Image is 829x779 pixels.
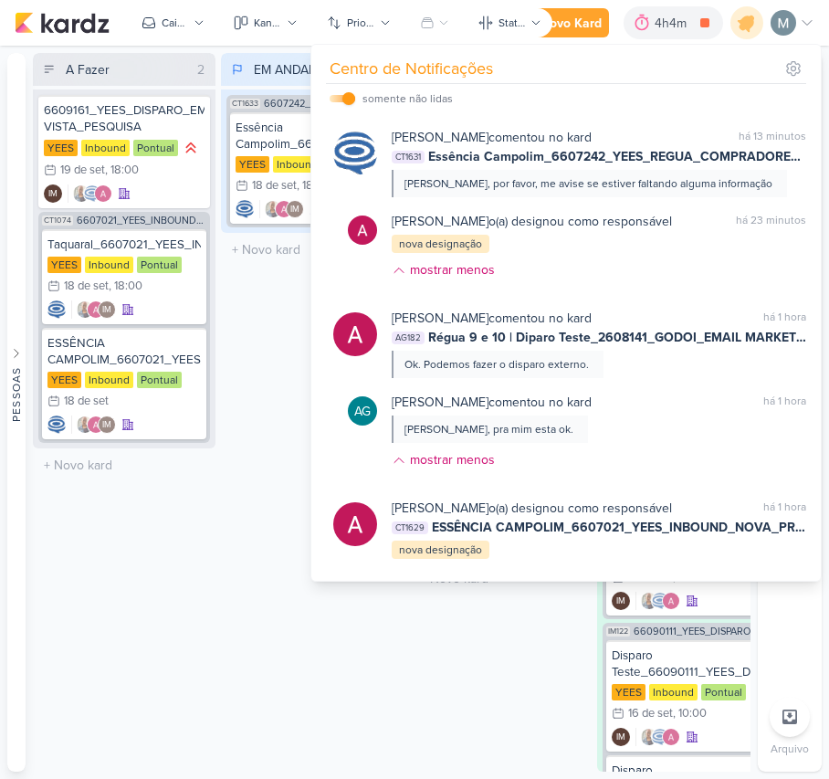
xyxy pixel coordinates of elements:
[47,335,201,368] div: ESSÊNCIA CAMPOLIM_6607021_YEES_INBOUND_NOVA_PROPOSTA_RÉGUA_NOVOS_LEADS
[354,402,371,421] p: AG
[76,416,94,434] img: Iara Santos
[392,214,488,229] b: [PERSON_NAME]
[428,328,806,347] span: Régua 9 e 10 | Diparo Teste_2608141_GODOI_EMAIL MARKETING_SETEMBRO
[77,216,206,226] span: 6607021_YEES_INBOUND_NOVA_PROPOSTA_RÉGUA_NOVOS_LEADS
[94,184,112,203] img: Alessandra Gomes
[651,728,669,746] img: Caroline Traven De Andrade
[612,728,630,746] div: Isabella Machado Guimarães
[225,237,400,263] input: + Novo kard
[508,8,609,37] button: Novo Kard
[612,592,630,610] div: Criador(a): Isabella Machado Guimarães
[392,130,488,145] b: [PERSON_NAME]
[60,164,105,176] div: 19 de set
[273,156,321,173] div: Inbound
[540,14,602,33] div: Novo Kard
[362,90,453,107] div: somente não lidas
[264,99,394,109] span: 6607242_YEES_REGUA_COMPRADORES_CAMPINAS_SOROCABA
[392,309,592,328] div: comentou no kard
[105,164,139,176] div: , 18:00
[392,521,428,534] span: CT1629
[8,366,25,421] div: Pessoas
[71,300,116,319] div: Colaboradores: Iara Santos, Alessandra Gomes, Isabella Machado Guimarães
[649,684,698,700] div: Inbound
[404,175,772,192] div: [PERSON_NAME], por favor, me avise se estiver faltando alguma informação
[428,147,806,166] span: Essência Campolim_6607242_YEES_REGUA_COMPRADORES_CAMPINAS_SOROCABA
[392,499,672,518] div: o(a) designou como responsável
[612,728,630,746] div: Criador(a): Isabella Machado Guimarães
[15,12,110,34] img: kardz.app
[264,200,282,218] img: Iara Santos
[76,300,94,319] img: Iara Santos
[392,500,488,516] b: [PERSON_NAME]
[635,592,680,610] div: Colaboradores: Iara Santos, Caroline Traven De Andrade, Alessandra Gomes
[410,260,495,279] div: mostrar menos
[606,626,630,637] span: IM122
[333,132,377,175] img: Caroline Traven De Andrade
[673,572,707,584] div: , 18:00
[47,237,201,253] div: Taquaral_6607021_YEES_INBOUND_NOVA_PROPOSTA_RÉGUA_NOVOS_LEADS
[655,14,692,33] div: 4h4m
[47,416,66,434] img: Caroline Traven De Andrade
[236,200,254,218] img: Caroline Traven De Andrade
[236,200,254,218] div: Criador(a): Caroline Traven De Andrade
[640,728,658,746] img: Iara Santos
[392,332,425,344] span: AG182
[47,416,66,434] div: Criador(a): Caroline Traven De Andrade
[392,128,592,147] div: comentou no kard
[404,356,589,373] div: Ok. Podemos fazer o disparo externo.
[83,184,101,203] img: Caroline Traven De Andrade
[109,280,142,292] div: , 18:00
[763,499,806,518] div: há 1 hora
[290,205,299,215] p: IM
[133,140,178,156] div: Pontual
[87,416,105,434] img: Alessandra Gomes
[37,452,212,479] input: + Novo kard
[47,257,81,273] div: YEES
[64,395,109,407] div: 18 de set
[47,300,66,319] div: Criador(a): Caroline Traven De Andrade
[763,309,806,328] div: há 1 hora
[333,312,377,356] img: Alessandra Gomes
[47,372,81,388] div: YEES
[98,416,116,434] div: Isabella Machado Guimarães
[98,300,116,319] div: Isabella Machado Guimarães
[64,280,109,292] div: 18 de set
[81,140,130,156] div: Inbound
[85,372,133,388] div: Inbound
[102,306,111,315] p: IM
[42,216,73,226] span: CT1074
[662,592,680,610] img: Alessandra Gomes
[286,200,304,218] div: Isabella Machado Guimarães
[44,140,78,156] div: YEES
[330,57,493,81] div: Centro de Notificações
[392,235,489,253] div: nova designação
[72,184,90,203] img: Iara Santos
[640,592,658,610] img: Iara Santos
[87,300,105,319] img: Alessandra Gomes
[392,541,489,559] div: nova designação
[333,502,377,546] img: Alessandra Gomes
[252,180,297,192] div: 18 de set
[392,212,672,231] div: o(a) designou como responsável
[236,120,389,153] div: Essência Campolim_6607242_YEES_REGUA_COMPRADORES_CAMPINAS_SOROCABA
[348,396,377,426] div: Aline Gimenez Graciano
[634,626,771,637] span: 66090111_YEES_DISPARO_EMAIL_IPA
[47,300,66,319] img: Caroline Traven De Andrade
[662,728,680,746] img: Alessandra Gomes
[275,200,293,218] img: Alessandra Gomes
[44,102,205,135] div: 6609161_YEES_DISPARO_EMAIL_BUENA VISTA_PESQUISA
[392,393,592,412] div: comentou no kard
[48,190,58,199] p: IM
[404,421,573,437] div: [PERSON_NAME], pra mim esta ok.
[44,184,62,203] div: Criador(a): Isabella Machado Guimarães
[432,518,806,537] span: ESSÊNCIA CAMPOLIM_6607021_YEES_INBOUND_NOVA_PROPOSTA_RÉGUA_NOVOS_LEADS
[392,151,425,163] span: CT1631
[259,200,304,218] div: Colaboradores: Iara Santos, Alessandra Gomes, Isabella Machado Guimarães
[190,60,212,79] div: 2
[182,139,200,157] div: Prioridade Alta
[673,708,707,720] div: , 10:00
[612,647,765,680] div: Disparo Teste_66090111_YEES_DISPARO_EMAIL_IPA
[616,733,625,742] p: IM
[612,592,630,610] div: Isabella Machado Guimarães
[137,257,182,273] div: Pontual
